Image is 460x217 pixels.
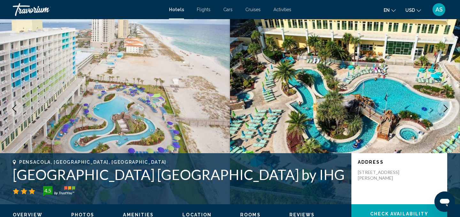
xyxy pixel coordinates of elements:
[370,212,429,217] span: Check Availability
[273,7,291,12] a: Activities
[384,8,390,13] span: en
[438,101,454,116] button: Next image
[13,166,345,183] h1: [GEOGRAPHIC_DATA] [GEOGRAPHIC_DATA] by IHG
[384,5,396,15] button: Change language
[405,8,415,13] span: USD
[245,7,261,12] a: Cruises
[435,6,443,13] span: AS
[197,7,211,12] a: Flights
[405,5,421,15] button: Change currency
[41,187,54,194] div: 4.5
[19,160,166,165] span: Pensacola, [GEOGRAPHIC_DATA], [GEOGRAPHIC_DATA]
[431,3,447,16] button: User Menu
[6,101,22,116] button: Previous image
[169,7,184,12] a: Hotels
[358,169,409,181] p: [STREET_ADDRESS][PERSON_NAME]
[43,186,75,196] img: trustyou-badge-hor.svg
[223,7,233,12] a: Cars
[358,160,441,165] p: Address
[434,191,455,212] iframe: Button to launch messaging window
[13,3,163,16] a: Travorium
